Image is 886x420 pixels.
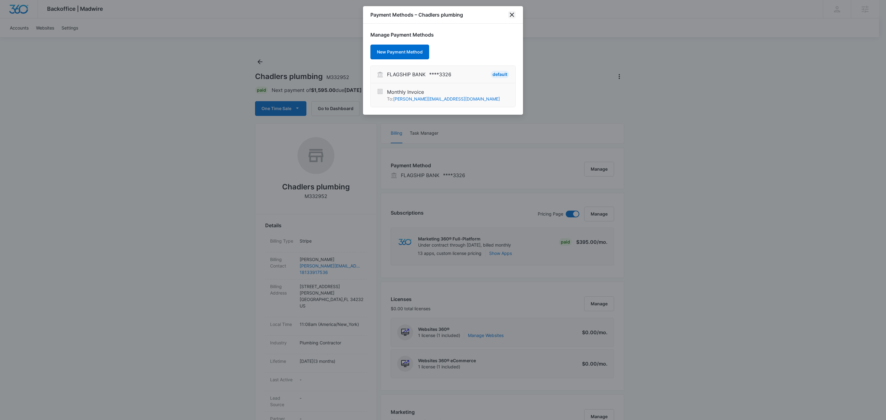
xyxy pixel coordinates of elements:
p: FLAGSHIP BANK [387,71,425,78]
a: [PERSON_NAME][EMAIL_ADDRESS][DOMAIN_NAME] [393,96,500,101]
h1: Payment Methods – Chadlers plumbing [370,11,463,18]
p: Monthly Invoice [387,88,500,96]
h1: Manage Payment Methods [370,31,516,38]
button: New Payment Method [370,45,429,59]
button: close [508,11,516,18]
p: To: [387,96,500,102]
div: Default [491,71,509,78]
